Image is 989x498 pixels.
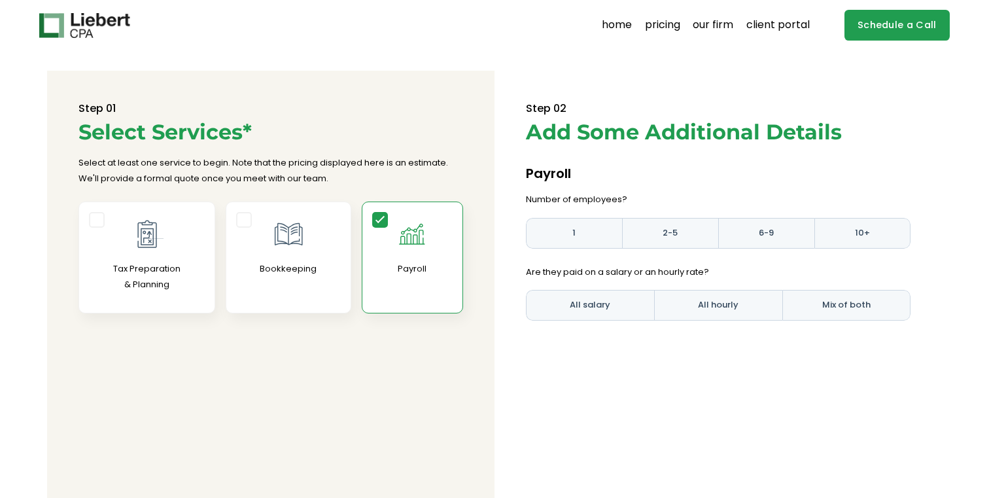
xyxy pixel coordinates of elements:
h2: Add Some Additional Details [526,120,911,145]
h2: Select Services* [78,120,463,145]
label: 10+ [814,218,911,249]
label: All hourly [654,290,782,321]
p: Are they paid on a salary or an hourly rate? [526,264,911,279]
label: All salary [526,290,654,321]
label: 1 [526,218,622,249]
label: Mix of both [782,290,911,321]
h6: Step 02 [526,102,911,115]
label: 2-5 [622,218,718,249]
a: home [602,15,632,36]
img: Liebert CPA [39,13,130,38]
a: client portal [746,15,810,36]
a: our firm [693,15,733,36]
h6: Step 01 [78,102,463,115]
p: Select at least one service to begin. Note that the pricing displayed here is an estimate. We'll ... [78,155,463,186]
a: pricing [645,15,680,36]
p: Tax Preparation & Planning [79,261,214,292]
p: Number of employees? [526,192,911,207]
p: Bookkeeping [226,261,351,276]
h5: Payroll [526,160,911,187]
a: Schedule a Call [844,10,950,41]
p: Payroll [362,261,462,276]
label: 6-9 [718,218,814,249]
